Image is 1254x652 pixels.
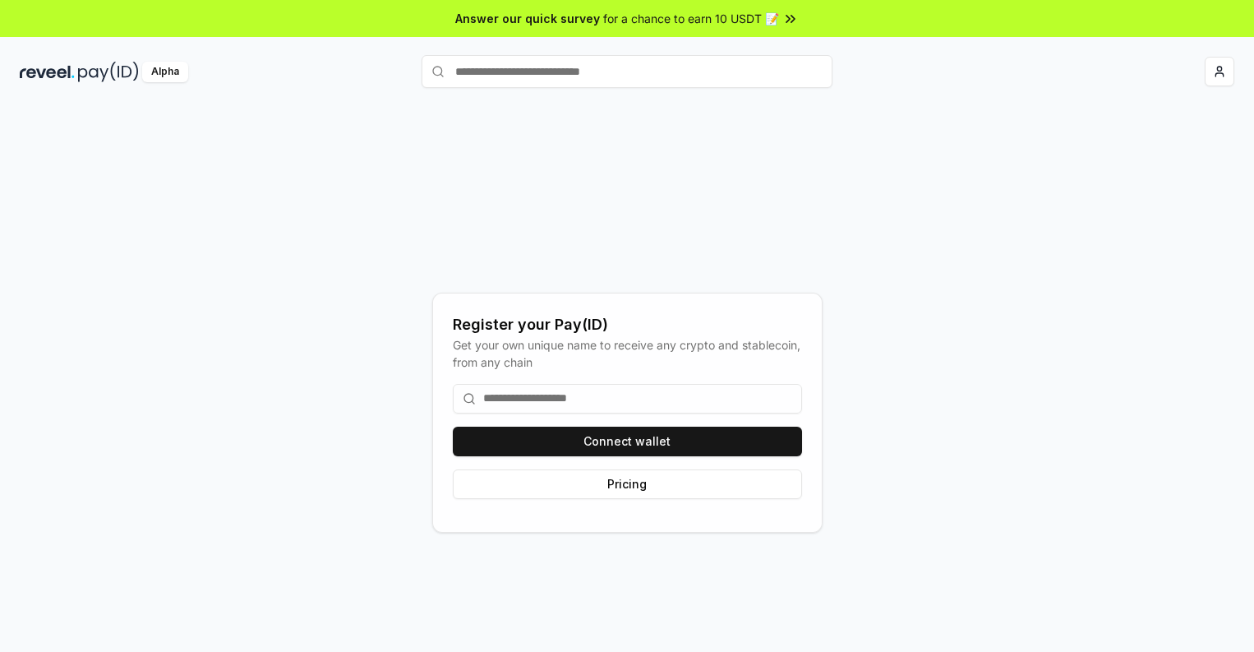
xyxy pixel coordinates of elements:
span: Answer our quick survey [455,10,600,27]
div: Get your own unique name to receive any crypto and stablecoin, from any chain [453,336,802,371]
span: for a chance to earn 10 USDT 📝 [603,10,779,27]
button: Pricing [453,469,802,499]
div: Alpha [142,62,188,82]
button: Connect wallet [453,427,802,456]
div: Register your Pay(ID) [453,313,802,336]
img: reveel_dark [20,62,75,82]
img: pay_id [78,62,139,82]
